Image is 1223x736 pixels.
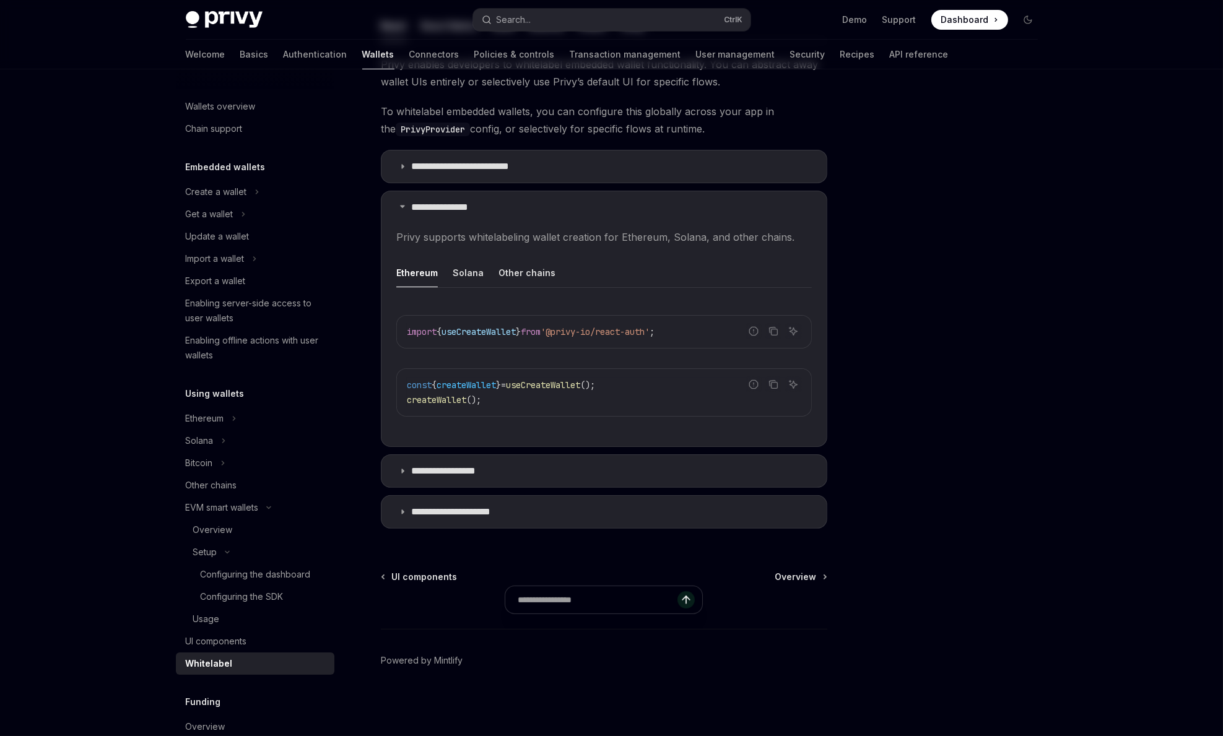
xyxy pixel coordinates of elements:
[501,379,506,391] span: =
[381,191,827,447] details: **** **** *****Privy supports whitelabeling wallet creation for Ethereum, Solana, and other chain...
[725,15,743,25] span: Ctrl K
[193,522,233,537] div: Overview
[176,292,334,329] a: Enabling server-side access to user wallets
[193,545,217,560] div: Setup
[186,207,233,222] div: Get a wallet
[840,40,875,69] a: Recipes
[176,474,334,496] a: Other chains
[284,40,347,69] a: Authentication
[474,40,555,69] a: Policies & controls
[497,12,531,27] div: Search...
[176,586,334,608] a: Configuring the SDK
[186,456,213,470] div: Bitcoin
[785,376,801,392] button: Ask AI
[437,326,442,337] span: {
[186,333,327,363] div: Enabling offline actions with user wallets
[473,9,751,31] button: Search...CtrlK
[409,40,459,69] a: Connectors
[186,40,225,69] a: Welcome
[941,14,989,26] span: Dashboard
[240,40,269,69] a: Basics
[696,40,775,69] a: User management
[186,433,214,448] div: Solana
[186,121,243,136] div: Chain support
[785,323,801,339] button: Ask AI
[186,296,327,326] div: Enabling server-side access to user wallets
[1018,10,1038,30] button: Toggle dark mode
[650,326,655,337] span: ;
[570,40,681,69] a: Transaction management
[882,14,916,26] a: Support
[765,323,781,339] button: Copy the contents from the code block
[186,184,247,199] div: Create a wallet
[382,571,457,583] a: UI components
[541,326,650,337] span: '@privy-io/react-auth'
[498,258,555,287] button: Other chains
[186,719,225,734] div: Overview
[437,379,496,391] span: createWallet
[186,251,245,266] div: Import a wallet
[176,519,334,541] a: Overview
[396,258,438,287] button: Ethereum
[176,329,334,366] a: Enabling offline actions with user wallets
[176,652,334,675] a: Whitelabel
[843,14,868,26] a: Demo
[391,571,457,583] span: UI components
[453,258,484,287] button: Solana
[186,411,224,426] div: Ethereum
[193,612,220,626] div: Usage
[186,656,233,671] div: Whitelabel
[890,40,949,69] a: API reference
[381,56,827,90] span: Privy enables developers to whitelabel embedded wallet functionality. You can abstract away walle...
[176,225,334,248] a: Update a wallet
[176,563,334,586] a: Configuring the dashboard
[775,571,826,583] a: Overview
[176,118,334,140] a: Chain support
[442,326,516,337] span: useCreateWallet
[186,695,221,709] h5: Funding
[765,376,781,392] button: Copy the contents from the code block
[746,323,762,339] button: Report incorrect code
[362,40,394,69] a: Wallets
[790,40,825,69] a: Security
[466,394,481,405] span: ();
[186,229,250,244] div: Update a wallet
[396,228,812,246] span: Privy supports whitelabeling wallet creation for Ethereum, Solana, and other chains.
[186,386,245,401] h5: Using wallets
[176,270,334,292] a: Export a wallet
[521,326,541,337] span: from
[186,478,237,493] div: Other chains
[407,326,437,337] span: import
[186,274,246,288] div: Export a wallet
[407,394,466,405] span: createWallet
[677,591,695,608] button: Send message
[186,500,259,515] div: EVM smart wallets
[381,654,463,667] a: Powered by Mintlify
[176,608,334,630] a: Usage
[176,95,334,118] a: Wallets overview
[396,123,470,136] code: PrivyProvider
[201,589,284,604] div: Configuring the SDK
[186,11,263,28] img: dark logo
[186,160,266,175] h5: Embedded wallets
[496,379,501,391] span: }
[931,10,1008,30] a: Dashboard
[775,571,817,583] span: Overview
[201,567,311,582] div: Configuring the dashboard
[432,379,437,391] span: {
[407,379,432,391] span: const
[506,379,580,391] span: useCreateWallet
[186,634,247,649] div: UI components
[516,326,521,337] span: }
[746,376,762,392] button: Report incorrect code
[186,99,256,114] div: Wallets overview
[176,630,334,652] a: UI components
[580,379,595,391] span: ();
[381,103,827,137] span: To whitelabel embedded wallets, you can configure this globally across your app in the config, or...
